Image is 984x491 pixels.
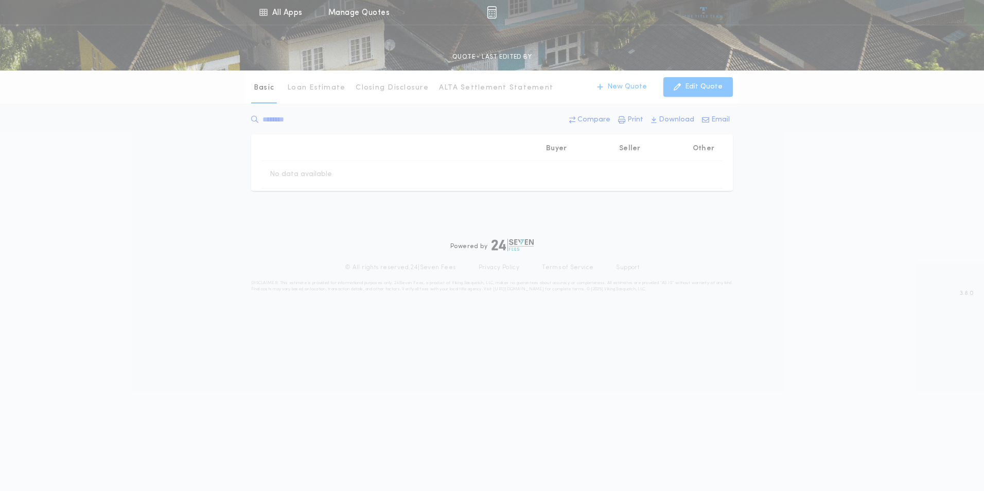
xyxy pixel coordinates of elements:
[479,264,520,272] a: Privacy Policy
[711,115,730,125] p: Email
[546,144,567,154] p: Buyer
[251,280,733,292] p: DISCLAIMER: This estimate is provided for informational purposes only. 24|Seven Fees, a product o...
[960,289,974,298] span: 3.8.0
[684,7,723,17] img: vs-icon
[616,264,639,272] a: Support
[566,111,613,129] button: Compare
[587,77,657,97] button: New Quote
[615,111,646,129] button: Print
[577,115,610,125] p: Compare
[648,111,697,129] button: Download
[452,52,532,62] p: QUOTE - LAST EDITED BY
[254,83,274,93] p: Basic
[685,82,723,92] p: Edit Quote
[261,161,340,188] td: No data available
[627,115,643,125] p: Print
[699,111,733,129] button: Email
[659,115,694,125] p: Download
[356,83,429,93] p: Closing Disclosure
[693,144,714,154] p: Other
[663,77,733,97] button: Edit Quote
[619,144,641,154] p: Seller
[491,239,534,251] img: logo
[450,239,534,251] div: Powered by
[493,287,544,291] a: [URL][DOMAIN_NAME]
[345,264,456,272] p: © All rights reserved. 24|Seven Fees
[607,82,647,92] p: New Quote
[542,264,593,272] a: Terms of Service
[287,83,345,93] p: Loan Estimate
[439,83,553,93] p: ALTA Settlement Statement
[487,6,497,19] img: img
